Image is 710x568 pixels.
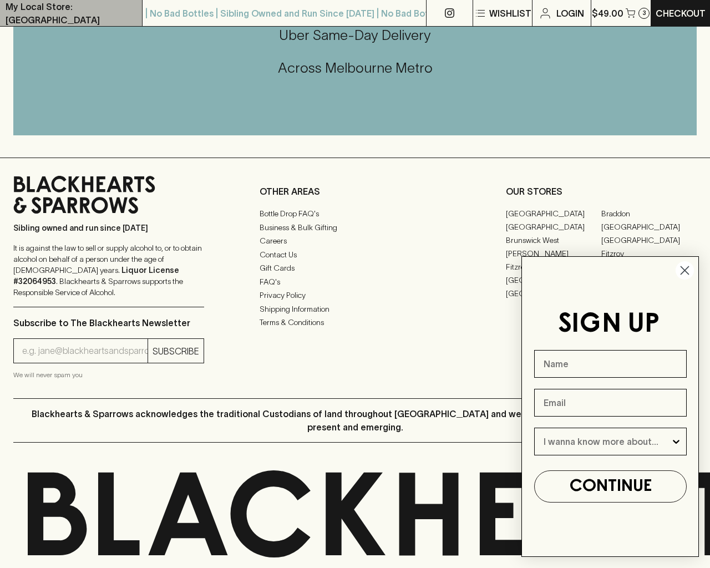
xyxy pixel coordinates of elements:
a: Careers [260,235,450,248]
h5: Across Melbourne Metro [13,59,697,77]
a: [GEOGRAPHIC_DATA] [506,207,601,220]
button: Close dialog [675,261,694,280]
a: Contact Us [260,248,450,261]
a: [GEOGRAPHIC_DATA] [506,220,601,234]
button: SUBSCRIBE [148,339,204,363]
a: Gift Cards [260,262,450,275]
p: It is against the law to sell or supply alcohol to, or to obtain alcohol on behalf of a person un... [13,242,204,298]
input: Name [534,350,687,378]
a: Shipping Information [260,302,450,316]
a: Business & Bulk Gifting [260,221,450,234]
a: [GEOGRAPHIC_DATA] [506,287,601,300]
p: 3 [642,10,646,16]
span: SIGN UP [558,312,660,337]
p: OUR STORES [506,185,697,198]
div: FLYOUT Form [510,245,710,568]
input: Email [534,389,687,417]
p: Login [556,7,584,20]
button: Show Options [671,428,682,455]
p: OTHER AREAS [260,185,450,198]
a: Braddon [601,207,697,220]
a: Privacy Policy [260,289,450,302]
a: Terms & Conditions [260,316,450,329]
a: [PERSON_NAME] [506,247,601,260]
a: [GEOGRAPHIC_DATA] [601,234,697,247]
input: I wanna know more about... [544,428,671,455]
p: $49.00 [592,7,623,20]
p: Checkout [656,7,706,20]
a: Brunswick West [506,234,601,247]
a: FAQ's [260,275,450,288]
p: Sibling owned and run since [DATE] [13,222,204,234]
input: e.g. jane@blackheartsandsparrows.com.au [22,342,148,360]
p: Blackhearts & Sparrows acknowledges the traditional Custodians of land throughout [GEOGRAPHIC_DAT... [22,407,688,434]
p: SUBSCRIBE [153,344,199,358]
a: [GEOGRAPHIC_DATA] [506,273,601,287]
h5: Uber Same-Day Delivery [13,26,697,44]
a: Fitzroy North [506,260,601,273]
p: Wishlist [489,7,531,20]
p: We will never spam you [13,369,204,381]
p: Subscribe to The Blackhearts Newsletter [13,316,204,329]
a: Bottle Drop FAQ's [260,207,450,221]
button: CONTINUE [534,470,687,503]
a: [GEOGRAPHIC_DATA] [601,220,697,234]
